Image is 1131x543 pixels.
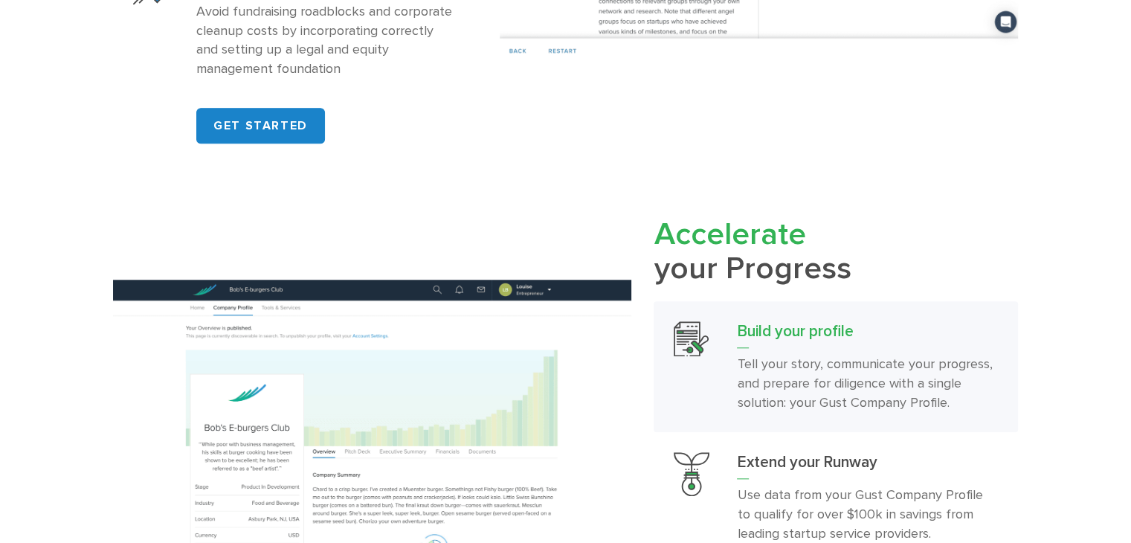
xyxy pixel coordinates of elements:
[196,2,457,80] p: Avoid fundraising roadblocks and corporate cleanup costs by incorporating correctly and setting u...
[737,321,998,348] h3: Build your profile
[674,452,709,496] img: Extend Your Runway
[737,355,998,413] p: Tell your story, communicate your progress, and prepare for diligence with a single solution: you...
[737,452,998,479] h3: Extend your Runway
[654,216,805,253] span: Accelerate
[654,301,1018,433] a: Build Your ProfileBuild your profileTell your story, communicate your progress, and prepare for d...
[674,321,709,356] img: Build Your Profile
[654,218,1018,286] h2: your Progress
[196,108,325,144] a: GET STARTED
